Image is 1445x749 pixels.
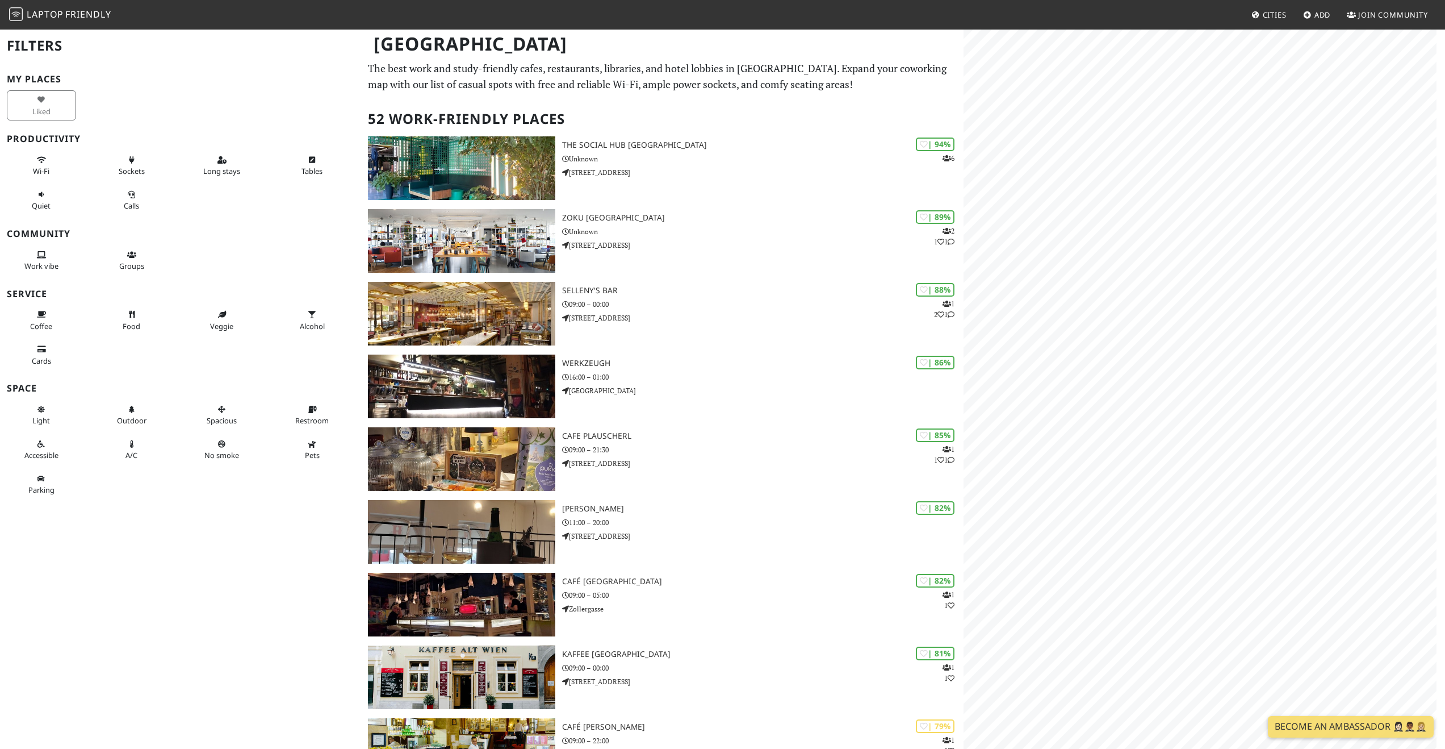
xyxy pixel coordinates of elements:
[187,400,257,430] button: Spacious
[187,151,257,181] button: Long stays
[562,676,964,687] p: [STREET_ADDRESS]
[7,28,354,63] h2: Filters
[24,450,58,460] span: Accessible
[30,321,52,331] span: Coffee
[562,385,964,396] p: [GEOGRAPHIC_DATA]
[562,735,964,746] p: 09:00 – 22:00
[562,458,964,469] p: [STREET_ADDRESS]
[32,201,51,211] span: Quiet
[361,282,963,346] a: SELLENY'S Bar | 88% 121 SELLENY'S Bar 09:00 – 00:00 [STREET_ADDRESS]
[97,435,166,465] button: A/C
[27,8,64,20] span: Laptop
[7,245,76,276] button: Work vibe
[368,427,555,491] img: Cafe Plauscherl
[562,167,964,178] p: [STREET_ADDRESS]
[562,313,964,323] p: [STREET_ADDRESS]
[97,185,166,215] button: Calls
[368,136,555,200] img: The Social Hub Vienna
[300,321,325,331] span: Alcohol
[361,646,963,709] a: Kaffee Alt Wien | 81% 11 Kaffee [GEOGRAPHIC_DATA] 09:00 – 00:00 [STREET_ADDRESS]
[562,372,964,382] p: 16:00 – 01:00
[361,573,963,636] a: Café Europa | 82% 11 Café [GEOGRAPHIC_DATA] 09:00 – 05:00 Zollergasse
[943,589,954,611] p: 1 1
[361,355,963,418] a: WerkzeugH | 86% WerkzeugH 16:00 – 01:00 [GEOGRAPHIC_DATA]
[295,415,329,426] span: Restroom
[943,153,954,164] p: 6
[361,500,963,564] a: Hittinger's | 82% [PERSON_NAME] 11:00 – 20:00 [STREET_ADDRESS]
[368,102,956,136] h2: 52 Work-Friendly Places
[7,185,76,215] button: Quiet
[7,289,354,299] h3: Service
[562,531,964,542] p: [STREET_ADDRESS]
[7,435,76,465] button: Accessible
[562,153,964,164] p: Unknown
[562,663,964,673] p: 09:00 – 00:00
[562,359,964,368] h3: WerkzeugH
[365,28,961,60] h1: [GEOGRAPHIC_DATA]
[278,400,347,430] button: Restroom
[916,356,954,369] div: | 86%
[97,305,166,335] button: Food
[305,450,320,460] span: Pet friendly
[368,573,555,636] img: Café Europa
[562,604,964,614] p: Zollergasse
[562,286,964,296] h3: SELLENY'S Bar
[562,444,964,455] p: 09:00 – 21:30
[368,500,555,564] img: Hittinger's
[278,305,347,335] button: Alcohol
[562,431,964,441] h3: Cafe Plauscherl
[7,134,354,144] h3: Productivity
[1263,10,1287,20] span: Cities
[562,517,964,528] p: 11:00 – 20:00
[278,151,347,181] button: Tables
[562,140,964,150] h3: The Social Hub [GEOGRAPHIC_DATA]
[33,166,49,176] span: Stable Wi-Fi
[204,450,239,460] span: Smoke free
[562,590,964,601] p: 09:00 – 05:00
[562,650,964,659] h3: Kaffee [GEOGRAPHIC_DATA]
[203,166,240,176] span: Long stays
[562,240,964,251] p: [STREET_ADDRESS]
[916,647,954,660] div: | 81%
[562,577,964,586] h3: Café [GEOGRAPHIC_DATA]
[119,261,144,271] span: Group tables
[934,298,954,320] p: 1 2 1
[916,283,954,296] div: | 88%
[97,400,166,430] button: Outdoor
[562,213,964,223] h3: Zoku [GEOGRAPHIC_DATA]
[301,166,322,176] span: Work-friendly tables
[916,574,954,587] div: | 82%
[562,722,964,732] h3: Café [PERSON_NAME]
[562,299,964,310] p: 09:00 – 00:00
[361,136,963,200] a: The Social Hub Vienna | 94% 6 The Social Hub [GEOGRAPHIC_DATA] Unknown [STREET_ADDRESS]
[9,7,23,21] img: LaptopFriendly
[1268,716,1434,738] a: Become an Ambassador 🤵🏻‍♀️🤵🏾‍♂️🤵🏼‍♀️
[119,166,145,176] span: Power sockets
[7,383,354,394] h3: Space
[7,228,354,239] h3: Community
[32,415,50,426] span: Natural light
[123,321,140,331] span: Food
[916,138,954,151] div: | 94%
[1247,5,1291,25] a: Cities
[28,485,55,495] span: Parking
[24,261,58,271] span: People working
[187,305,257,335] button: Veggie
[187,435,257,465] button: No smoke
[916,719,954,733] div: | 79%
[1342,5,1433,25] a: Join Community
[368,60,956,93] p: The best work and study-friendly cafes, restaurants, libraries, and hotel lobbies in [GEOGRAPHIC_...
[124,201,139,211] span: Video/audio calls
[7,340,76,370] button: Cards
[7,305,76,335] button: Coffee
[1314,10,1331,20] span: Add
[117,415,146,426] span: Outdoor area
[7,400,76,430] button: Light
[943,662,954,684] p: 1 1
[1299,5,1335,25] a: Add
[7,469,76,500] button: Parking
[934,444,954,465] p: 1 1 1
[32,356,51,366] span: Credit cards
[207,415,237,426] span: Spacious
[7,151,76,181] button: Wi-Fi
